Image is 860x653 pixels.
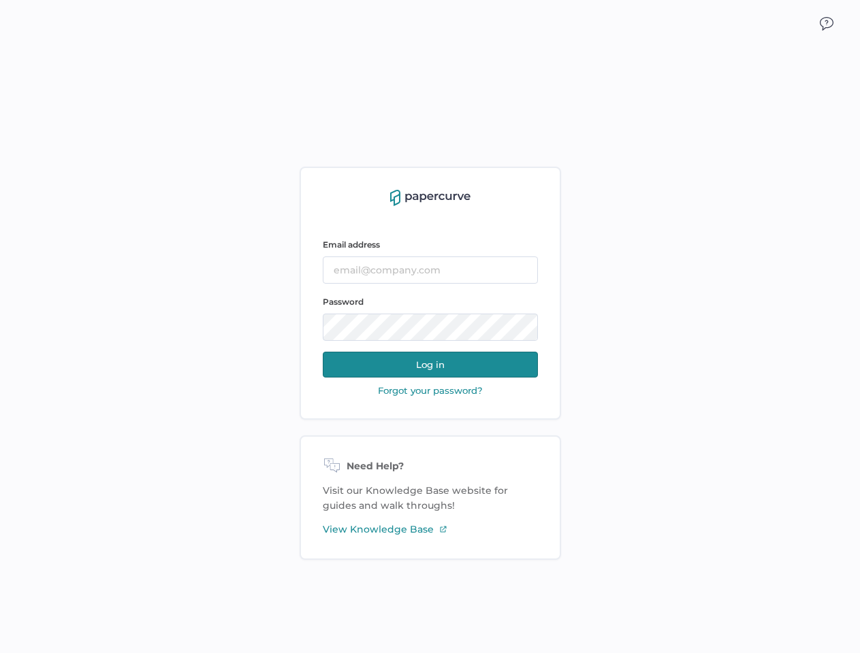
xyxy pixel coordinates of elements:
[323,458,538,475] div: Need Help?
[323,256,538,284] input: email@company.com
[300,435,561,560] div: Visit our Knowledge Base website for guides and walk throughs!
[374,384,487,397] button: Forgot your password?
[323,297,364,307] span: Password
[323,239,380,250] span: Email address
[439,525,447,533] img: external-link-icon-3.58f4c051.svg
[323,458,341,475] img: need-help-icon.d526b9f7.svg
[390,190,471,206] img: papercurve-logo-colour.7244d18c.svg
[323,522,434,537] span: View Knowledge Base
[820,17,833,31] img: icon_chat.2bd11823.svg
[323,352,538,378] button: Log in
